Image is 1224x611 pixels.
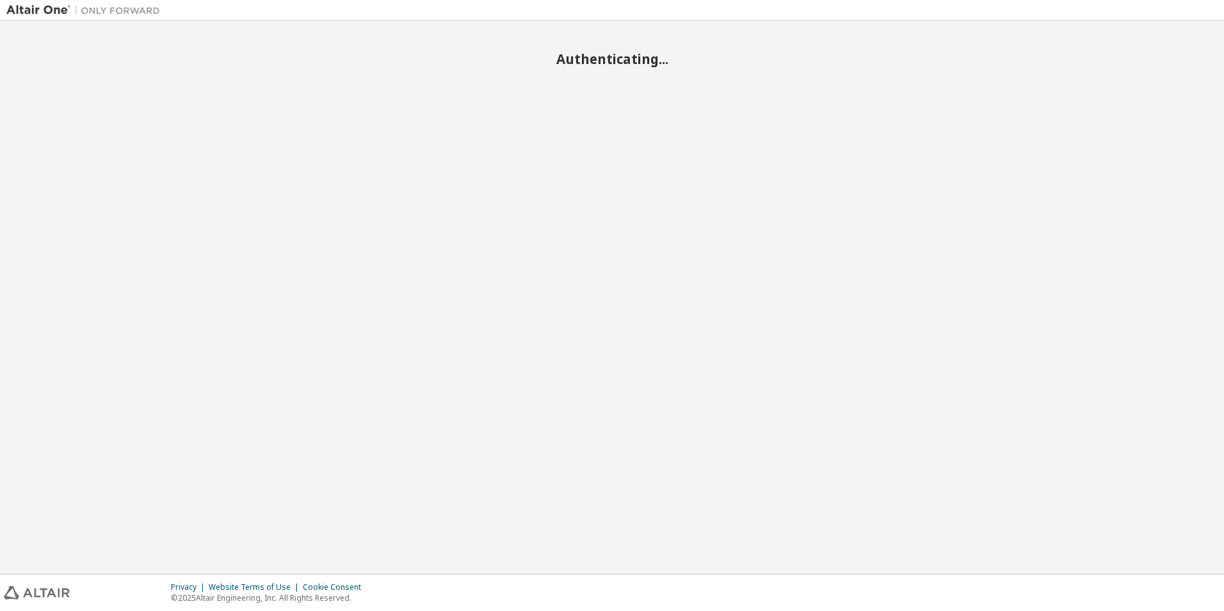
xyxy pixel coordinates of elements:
div: Privacy [171,582,209,592]
p: © 2025 Altair Engineering, Inc. All Rights Reserved. [171,592,369,603]
img: altair_logo.svg [4,586,70,599]
img: Altair One [6,4,166,17]
div: Cookie Consent [303,582,369,592]
div: Website Terms of Use [209,582,303,592]
h2: Authenticating... [6,51,1218,67]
